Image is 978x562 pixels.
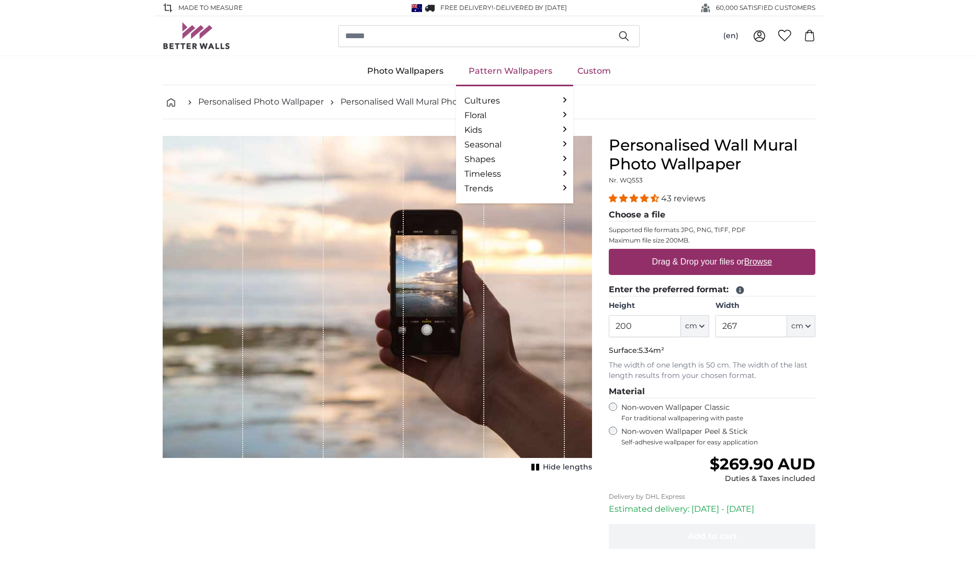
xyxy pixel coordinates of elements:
[163,85,815,119] nav: breadcrumbs
[609,283,815,296] legend: Enter the preferred format:
[791,321,803,331] span: cm
[648,251,776,272] label: Drag & Drop your files or
[355,58,456,85] a: Photo Wallpapers
[681,315,709,337] button: cm
[464,124,565,136] a: Kids
[464,168,565,180] a: Timeless
[464,109,565,122] a: Floral
[412,4,422,12] img: Australia
[609,346,815,356] p: Surface:
[715,301,815,311] label: Width
[163,22,231,49] img: Betterwalls
[621,403,815,422] label: Non-woven Wallpaper Classic
[198,96,324,108] a: Personalised Photo Wallpaper
[163,136,592,475] div: 1 of 1
[621,438,815,446] span: Self-adhesive wallpaper for easy application
[609,360,815,381] p: The width of one length is 50 cm. The width of the last length results from your chosen format.
[621,427,815,446] label: Non-woven Wallpaper Peel & Stick
[621,414,815,422] span: For traditional wallpapering with paste
[565,58,623,85] a: Custom
[464,182,565,195] a: Trends
[661,193,706,203] span: 43 reviews
[609,193,661,203] span: 4.40 stars
[609,524,815,549] button: Add to cart
[710,474,815,484] div: Duties & Taxes included
[543,462,592,473] span: Hide lengths
[609,226,815,234] p: Supported file formats JPG, PNG, TIFF, PDF
[496,4,567,12] span: Delivered by [DATE]
[609,176,643,184] span: Nr. WQ553
[639,346,664,355] span: 5.34m²
[710,454,815,474] span: $269.90 AUD
[609,492,815,501] p: Delivery by DHL Express
[716,3,815,13] span: 60,000 SATISFIED CUSTOMERS
[609,385,815,398] legend: Material
[464,153,565,166] a: Shapes
[744,257,772,266] u: Browse
[688,531,737,541] span: Add to cart
[609,209,815,222] legend: Choose a file
[685,321,697,331] span: cm
[464,139,565,151] a: Seasonal
[440,4,493,12] span: FREE delivery!
[609,136,815,174] h1: Personalised Wall Mural Photo Wallpaper
[609,301,709,311] label: Height
[528,460,592,475] button: Hide lengths
[493,4,567,12] span: -
[464,95,565,107] a: Cultures
[609,236,815,245] p: Maximum file size 200MB.
[178,3,243,13] span: Made to Measure
[340,96,511,108] a: Personalised Wall Mural Photo Wallpaper
[456,58,565,85] a: Pattern Wallpapers
[609,503,815,515] p: Estimated delivery: [DATE] - [DATE]
[787,315,815,337] button: cm
[715,27,747,45] button: (en)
